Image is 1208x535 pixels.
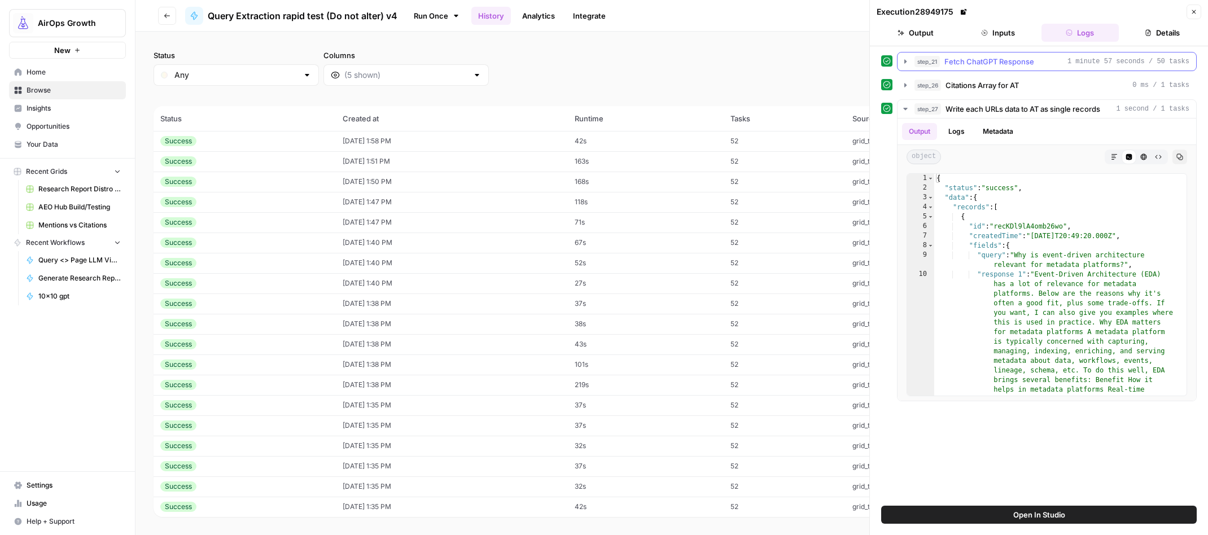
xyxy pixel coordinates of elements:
td: 52 [724,212,846,233]
th: Created at [336,106,568,131]
td: 71s [568,212,723,233]
div: Success [160,319,196,329]
td: grid_table [846,354,1009,375]
td: 52 [724,293,846,314]
div: Success [160,217,196,227]
span: Write each URLs data to AT as single records [946,103,1100,115]
div: Success [160,197,196,207]
span: Open In Studio [1013,509,1065,520]
div: Success [160,420,196,431]
a: History [471,7,511,25]
button: Help + Support [9,512,126,530]
button: 1 minute 57 seconds / 50 tasks [898,52,1196,71]
a: Home [9,63,126,81]
span: Toggle code folding, rows 1 through 48 [927,174,934,183]
div: Success [160,461,196,471]
span: 10x10 gpt [38,291,121,301]
span: step_21 [914,56,940,67]
button: 0 ms / 1 tasks [898,76,1196,94]
td: [DATE] 1:35 PM [336,497,568,517]
td: [DATE] 1:38 PM [336,314,568,334]
span: Usage [27,498,121,508]
span: Browse [27,85,121,95]
td: 42s [568,497,723,517]
td: 52 [724,192,846,212]
a: Your Data [9,135,126,154]
div: 8 [907,241,934,251]
td: [DATE] 1:35 PM [336,456,568,476]
td: grid_table [846,233,1009,253]
td: [DATE] 1:40 PM [336,233,568,253]
span: Your Data [27,139,121,150]
span: Home [27,67,121,77]
div: Success [160,156,196,166]
td: [DATE] 1:47 PM [336,192,568,212]
img: AirOps Growth Logo [13,13,33,33]
td: [DATE] 1:35 PM [336,395,568,415]
td: [DATE] 1:47 PM [336,212,568,233]
span: Toggle code folding, rows 3 through 45 [927,193,934,203]
td: 32s [568,476,723,497]
span: Toggle code folding, rows 4 through 44 [927,203,934,212]
div: 7 [907,231,934,241]
span: Mentions vs Citations [38,220,121,230]
td: [DATE] 1:38 PM [336,334,568,354]
span: Research Report Distro Workflows [38,184,121,194]
span: Recent Grids [26,166,67,177]
td: [DATE] 1:40 PM [336,273,568,293]
div: Success [160,136,196,146]
div: Success [160,359,196,370]
td: 52 [724,415,846,436]
td: [DATE] 1:40 PM [336,253,568,273]
div: Success [160,441,196,451]
td: 52 [724,233,846,253]
td: 52 [724,375,846,395]
td: 168s [568,172,723,192]
th: Source [846,106,1009,131]
td: grid_table [846,334,1009,354]
td: grid_table [846,314,1009,334]
td: 52 [724,436,846,456]
td: 52 [724,456,846,476]
a: Browse [9,81,126,99]
span: Query Extraction rapid test (Do not alter) v4 [208,9,397,23]
td: 52 [724,334,846,354]
span: AirOps Growth [38,17,106,29]
th: Status [154,106,336,131]
div: 6 [907,222,934,231]
th: Tasks [724,106,846,131]
a: Query <> Page LLM Viz Map [21,251,126,269]
a: Analytics [515,7,562,25]
div: Success [160,502,196,512]
span: object [907,150,941,164]
label: Status [154,50,319,61]
a: Settings [9,476,126,494]
button: Output [902,123,937,140]
button: Recent Grids [9,163,126,180]
td: grid_table [846,375,1009,395]
td: 52 [724,253,846,273]
td: [DATE] 1:38 PM [336,375,568,395]
td: [DATE] 1:38 PM [336,293,568,314]
td: 52 [724,476,846,497]
a: Generate Research Report Draft [21,269,126,287]
button: Output [877,24,955,42]
td: 27s [568,273,723,293]
a: Mentions vs Citations [21,216,126,234]
td: 42s [568,131,723,151]
td: grid_table [846,395,1009,415]
span: Help + Support [27,516,121,527]
button: Open In Studio [881,506,1197,524]
button: Details [1123,24,1201,42]
td: 52 [724,314,846,334]
div: 1 second / 1 tasks [898,119,1196,401]
td: 52 [724,172,846,192]
td: 163s [568,151,723,172]
span: Citations Array for AT [946,80,1019,91]
div: Success [160,380,196,390]
div: 9 [907,251,934,270]
span: Generate Research Report Draft [38,273,121,283]
td: 52 [724,131,846,151]
td: grid_table [846,253,1009,273]
button: Metadata [976,123,1020,140]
